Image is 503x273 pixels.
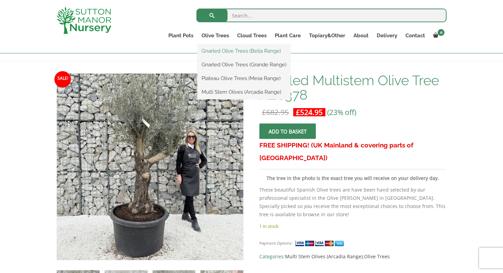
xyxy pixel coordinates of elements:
[259,252,447,261] span: Categories: ,
[262,107,289,117] bdi: 682.95
[259,123,316,139] button: Add to basket
[271,31,305,40] a: Plant Care
[233,31,271,40] a: Cloud Trees
[259,240,293,246] small: Payment Options:
[197,87,291,97] a: Multi Stem Olives (Arcadia Range)
[296,107,300,117] span: £
[327,107,356,117] span: (23% off)
[197,31,233,40] a: Olive Trees
[285,253,363,260] a: Multi Stem Olives (Arcadia Range)
[262,107,266,117] span: £
[429,31,447,40] a: 0
[197,60,291,70] a: Gnarled Olive Trees (Grande Range)
[56,7,111,34] img: logo
[364,253,390,260] a: Olive Trees
[197,73,291,83] a: Plateau Olive Trees (Mesa Range)
[196,9,447,22] input: Search...
[349,31,373,40] a: About
[438,29,444,36] span: 0
[259,186,447,219] p: These beautiful Spanish Olive trees are have been hand selected by our professional specialist in...
[296,107,323,117] bdi: 524.95
[259,222,447,230] p: 1 in stock
[54,71,71,88] span: Sale!
[56,48,447,53] nav: Breadcrumbs
[267,175,439,181] strong: The tree in the photo is the exact tree you will receive on your delivery day.
[259,139,447,164] h3: FREE SHIPPING! (UK Mainland & covering parts of [GEOGRAPHIC_DATA])
[373,31,401,40] a: Delivery
[164,31,197,40] a: Plant Pots
[401,31,429,40] a: Contact
[295,240,346,247] img: payment supported
[197,46,291,56] a: Gnarled Olive Trees (Bella Range)
[305,31,349,40] a: Topiary&Other
[259,73,447,102] h1: Gnarled Multistem Olive Tree XL J378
